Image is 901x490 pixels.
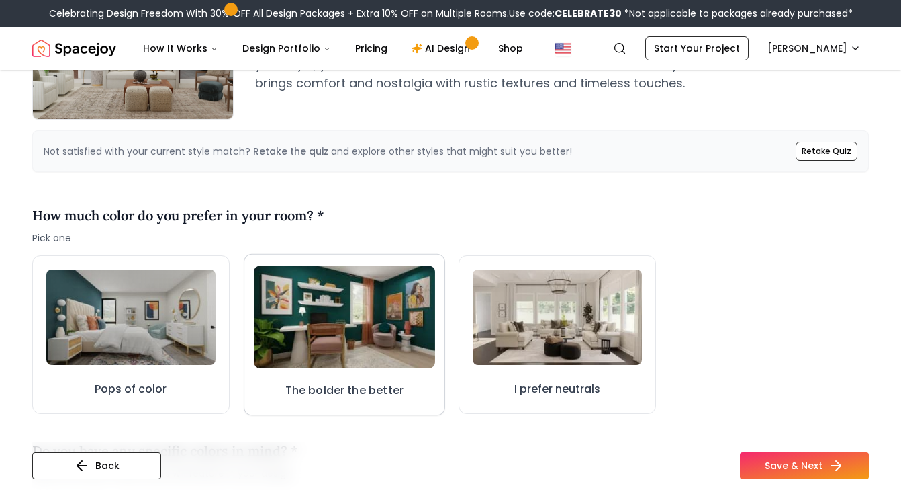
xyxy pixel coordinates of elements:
nav: Main [132,35,534,62]
a: Pricing [344,35,398,62]
button: How It Works [132,35,229,62]
button: I prefer neutralsI prefer neutrals [459,255,656,414]
img: Pops of color [46,270,216,365]
a: AI Design [401,35,485,62]
span: *Not applicable to packages already purchased* [622,7,853,20]
nav: Global [32,27,869,70]
span: Pick one [32,231,324,245]
img: Spacejoy Logo [32,35,116,62]
button: Design Portfolio [232,35,342,62]
span: Retake the quiz [253,145,328,158]
button: [PERSON_NAME] [759,36,869,60]
a: Start Your Project [645,36,749,60]
h3: The bolder the better [285,382,403,398]
img: The bolder the better [254,266,434,368]
button: Pops of colorPops of color [32,255,230,414]
img: I prefer neutrals [473,270,642,365]
a: Shop [487,35,534,62]
b: CELEBRATE30 [555,7,622,20]
div: Celebrating Design Freedom With 30% OFF All Design Packages + Extra 10% OFF on Multiple Rooms. [49,7,853,20]
h4: How much color do you prefer in your room? * [32,206,324,226]
p: Not satisfied with your current style match? and explore other styles that might suit you better! [44,145,572,158]
h3: I prefer neutrals [514,381,600,397]
h4: Do you have any specific colors in mind? * [32,441,298,461]
a: Spacejoy [32,35,116,62]
button: The bolder the betterThe bolder the better [244,254,444,415]
h3: Pops of color [95,381,167,397]
button: Back [32,452,161,479]
span: Use code: [509,7,622,20]
a: Retake Quiz [796,142,857,161]
button: Save & Next [740,452,869,479]
img: United States [555,40,571,56]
